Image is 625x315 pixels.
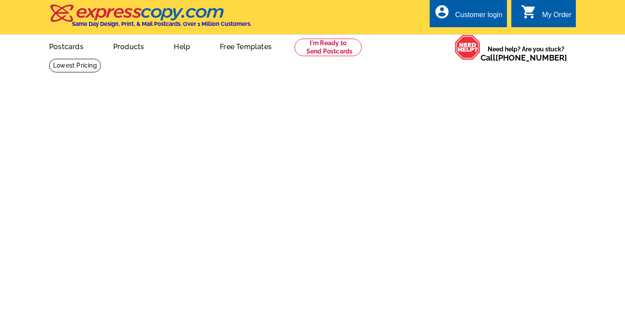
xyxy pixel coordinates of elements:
span: Need help? Are you stuck? [481,45,571,62]
div: Customer login [455,11,503,23]
a: Products [99,36,158,56]
img: help [455,35,481,60]
i: shopping_cart [521,4,537,20]
a: shopping_cart My Order [521,10,571,21]
i: account_circle [434,4,450,20]
span: Call [481,53,567,62]
a: Postcards [35,36,97,56]
h4: Same Day Design, Print, & Mail Postcards. Over 1 Million Customers. [72,21,251,27]
a: account_circle Customer login [434,10,503,21]
a: Free Templates [206,36,286,56]
a: Same Day Design, Print, & Mail Postcards. Over 1 Million Customers. [49,11,251,27]
a: [PHONE_NUMBER] [496,53,567,62]
div: My Order [542,11,571,23]
a: Help [160,36,204,56]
